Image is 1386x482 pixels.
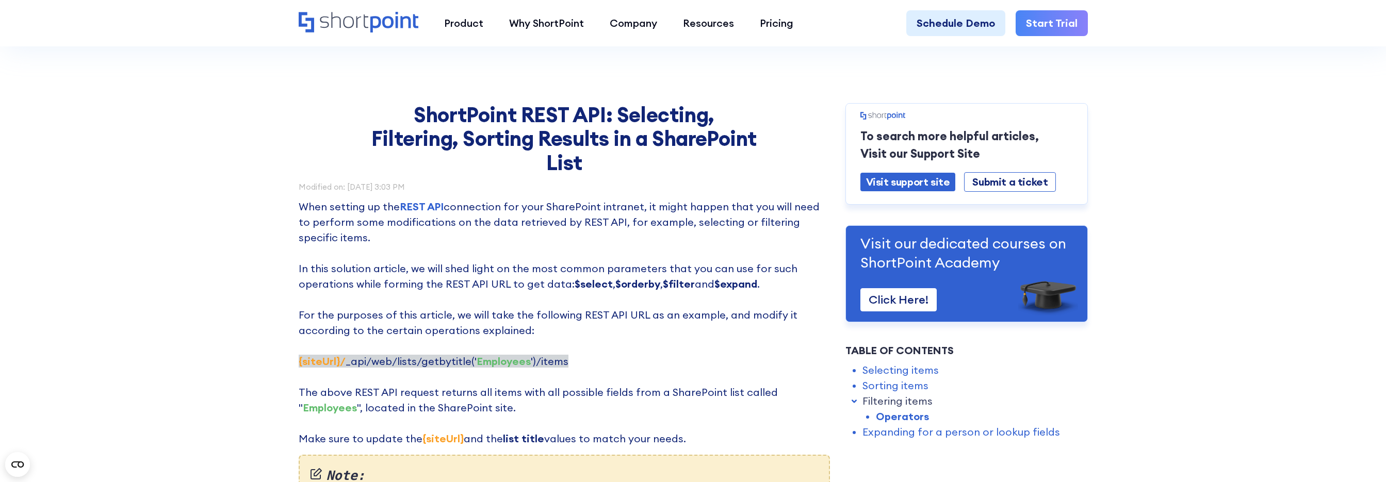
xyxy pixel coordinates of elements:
[299,355,346,368] strong: {siteUrl}/
[714,277,757,290] strong: $expand
[503,432,544,445] strong: list title
[964,172,1056,192] a: Submit a ticket
[431,10,496,36] a: Product
[845,343,1088,358] div: Table of Contents
[862,378,928,393] a: Sorting items
[860,234,1073,272] p: Visit our dedicated courses on ShortPoint Academy
[299,12,419,34] a: Home
[575,277,613,290] strong: $select
[509,15,584,31] div: Why ShortPoint
[5,452,30,477] button: Open CMP widget
[760,15,793,31] div: Pricing
[597,10,670,36] a: Company
[610,15,657,31] div: Company
[663,277,695,290] strong: $filter
[496,10,597,36] a: Why ShortPoint
[860,127,1073,162] p: To search more helpful articles, Visit our Support Site
[422,432,464,445] strong: {siteUrl}
[862,424,1060,440] a: Expanding for a person or lookup fields
[400,200,444,213] a: REST API
[477,355,531,368] strong: Employees
[299,199,830,446] p: When setting up the connection for your SharePoint intranet, it might happen that you will need t...
[860,288,937,311] a: Click Here!
[444,15,483,31] div: Product
[299,355,568,368] span: ‍ _api/web/lists/getbytitle(' ')/items
[747,10,806,36] a: Pricing
[906,10,1005,36] a: Schedule Demo
[683,15,734,31] div: Resources
[876,409,929,424] a: Operators
[670,10,747,36] a: Resources
[1016,10,1088,36] a: Start Trial
[1334,433,1386,482] iframe: Chat Widget
[303,401,357,414] strong: Employees
[615,277,660,290] strong: $orderby
[371,103,758,175] h1: ShortPoint REST API: Selecting, Filtering, Sorting Results in a SharePoint List
[860,173,956,191] a: Visit support site
[862,393,933,409] a: Filtering items
[862,362,939,378] a: Selecting items
[299,183,830,191] div: Modified on: [DATE] 3:03 PM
